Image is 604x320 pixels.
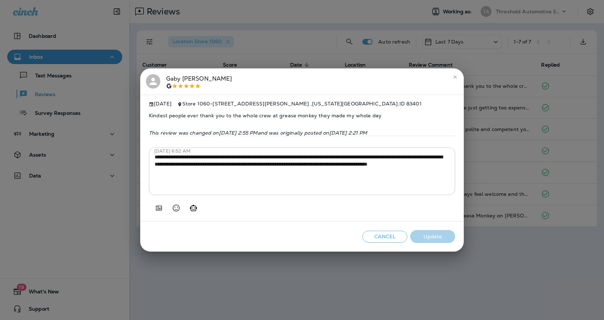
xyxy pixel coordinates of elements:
[186,201,201,215] button: Generate AI response
[149,101,171,107] span: [DATE]
[152,201,166,215] button: Add in a premade template
[149,130,455,136] p: This review was changed on [DATE] 2:55 PM
[182,100,422,107] span: Store 1060 - [STREET_ADDRESS][PERSON_NAME] , [US_STATE][GEOGRAPHIC_DATA] , ID 83401
[362,231,407,243] button: Cancel
[449,71,461,83] button: close
[169,201,183,215] button: Select an emoji
[166,74,232,89] div: Gaby [PERSON_NAME]
[149,107,455,124] span: Kindest people ever thank you to the whole crew at grease monkey they made my whole day
[258,130,367,136] span: and was originally posted on [DATE] 2:21 PM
